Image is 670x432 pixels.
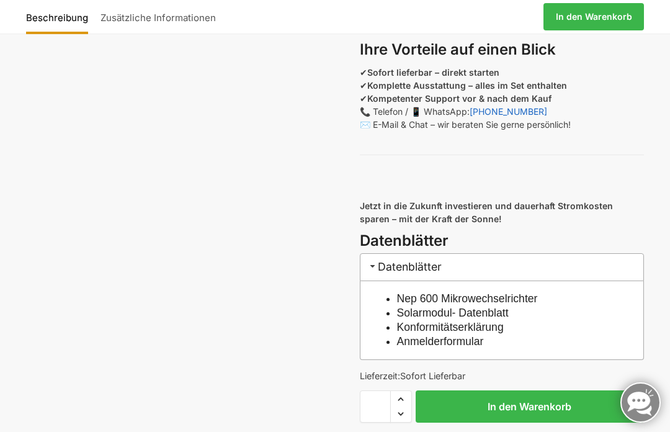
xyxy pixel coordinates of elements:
a: [PHONE_NUMBER] [470,106,547,117]
a: Zusätzliche Informationen [94,2,222,32]
strong: Sofort lieferbar – direkt starten [367,67,499,78]
span: Increase quantity [391,391,411,407]
a: Beschreibung [26,2,94,32]
a: Anmelderformular [397,335,484,348]
span: Sofort Lieferbar [400,371,465,381]
a: Solarmodul- Datenblatt [397,307,509,319]
strong: Jetzt in die Zukunft investieren und dauerhaft Stromkosten sparen – mit der Kraft der Sonne! [360,200,613,224]
h3: Datenblätter [360,230,644,252]
strong: Komplette Ausstattung – alles im Set enthalten [367,80,567,91]
span: Reduce quantity [391,406,411,422]
span: Lieferzeit: [360,371,465,381]
a: Nep 600 Mikrowechselrichter [397,292,538,305]
button: In den Warenkorb [416,390,644,423]
input: Produktmenge [360,390,391,423]
strong: Kompetenter Support vor & nach dem Kauf [367,93,552,104]
a: Konformitätserklärung [397,321,504,333]
a: In den Warenkorb [543,3,645,30]
h3: Datenblätter [360,253,644,281]
strong: Ihre Vorteile auf einen Blick [360,40,556,58]
p: ✔ ✔ ✔ 📞 Telefon / 📱 WhatsApp: ✉️ E-Mail & Chat – wir beraten Sie gerne persönlich! [360,66,644,131]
